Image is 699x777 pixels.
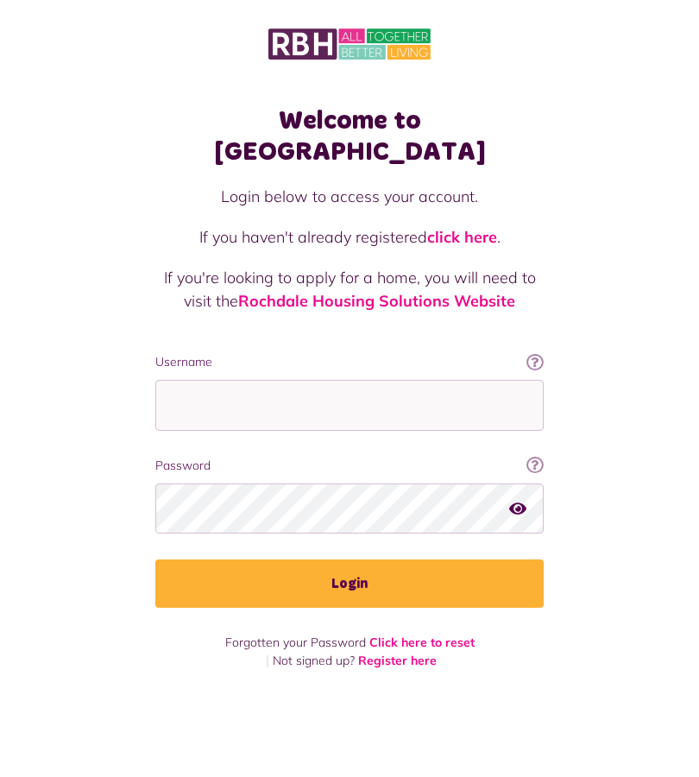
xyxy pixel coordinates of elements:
[427,227,497,247] a: click here
[238,291,515,311] a: Rochdale Housing Solutions Website
[155,266,544,313] p: If you're looking to apply for a home, you will need to visit the
[369,635,475,650] a: Click here to reset
[155,353,544,371] label: Username
[155,457,544,475] label: Password
[155,105,544,167] h1: Welcome to [GEOGRAPHIC_DATA]
[273,653,355,668] span: Not signed up?
[268,26,431,62] img: MyRBH
[225,635,366,650] span: Forgotten your Password
[155,559,544,608] button: Login
[358,653,437,668] a: Register here
[155,225,544,249] p: If you haven't already registered .
[155,185,544,208] p: Login below to access your account.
